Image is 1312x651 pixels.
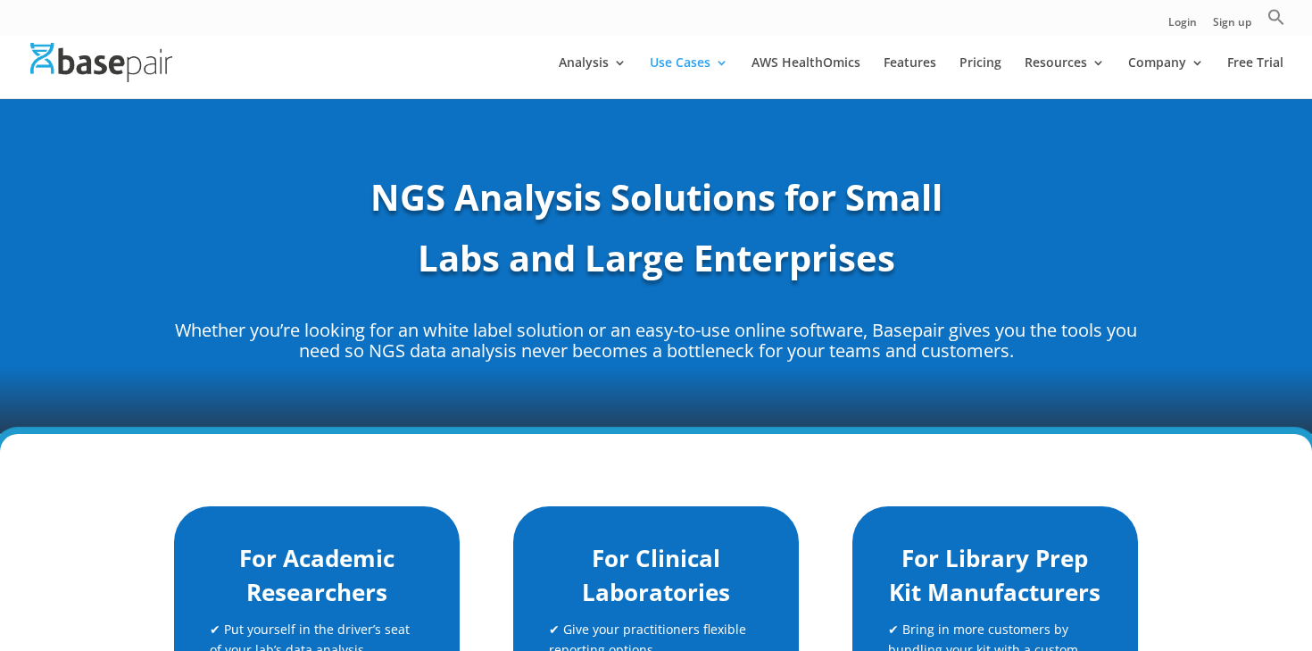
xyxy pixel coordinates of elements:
[174,232,1138,293] h1: Labs and Large Enterprises
[1025,56,1105,98] a: Resources
[559,56,627,98] a: Analysis
[1128,56,1204,98] a: Company
[751,56,860,98] a: AWS HealthOmics
[210,542,424,618] h2: For Academic Researchers
[549,542,763,618] h2: For Clinical Laboratories
[650,56,728,98] a: Use Cases
[884,56,936,98] a: Features
[174,320,1138,363] p: Whether you’re looking for an white label solution or an easy-to-use online software, Basepair gi...
[1213,17,1251,36] a: Sign up
[959,56,1001,98] a: Pricing
[1267,8,1285,36] a: Search Icon Link
[888,542,1102,618] h2: For Library Prep Kit Manufacturers
[1168,17,1197,36] a: Login
[174,171,1138,232] h1: NGS Analysis Solutions for Small
[1267,8,1285,26] svg: Search
[30,43,172,81] img: Basepair
[1227,56,1283,98] a: Free Trial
